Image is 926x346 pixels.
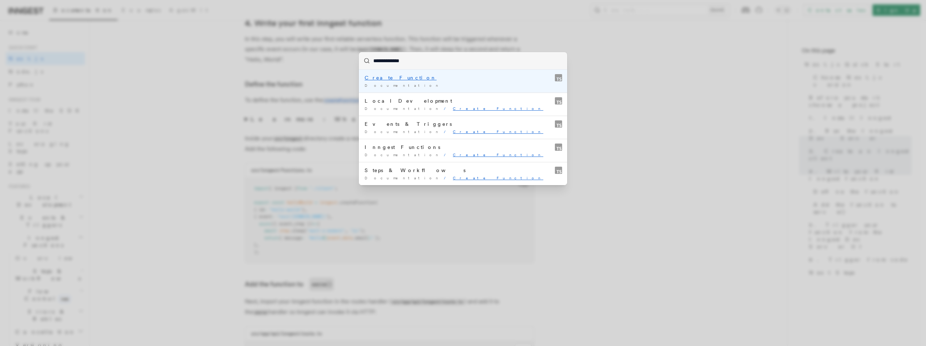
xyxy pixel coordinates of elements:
[444,153,450,157] span: /
[365,97,561,104] div: Local Development
[453,176,543,180] mark: Create Function
[453,129,543,134] mark: Create Function
[444,129,450,134] span: /
[444,176,450,180] span: /
[453,153,543,157] mark: Create Function
[453,106,543,111] mark: Create Function
[365,75,437,81] mark: Create Function
[365,129,441,134] span: Documentation
[365,167,561,174] div: Steps & Workflows
[365,83,441,87] span: Documentation
[365,153,441,157] span: Documentation
[444,106,450,111] span: /
[365,106,441,111] span: Documentation
[365,176,441,180] span: Documentation
[365,120,561,128] div: Events & Triggers
[365,144,561,151] div: Inngest Functions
